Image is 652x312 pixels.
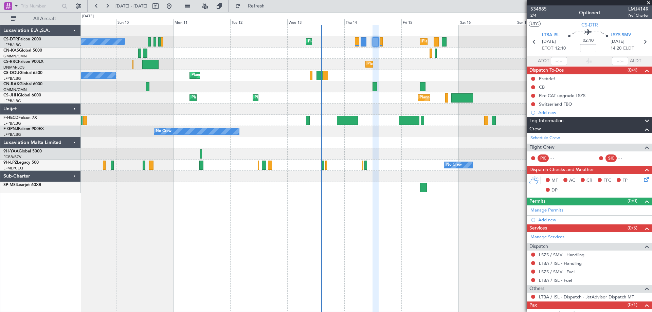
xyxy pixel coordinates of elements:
span: 14:20 [611,45,621,52]
span: Permits [529,198,545,205]
span: Dispatch [529,243,548,251]
span: 534885 [530,5,547,13]
a: LFPB/LBG [3,121,21,126]
div: Add new [538,217,649,223]
div: - - [550,155,566,161]
a: LTBA / ISL - Fuel [539,277,572,283]
span: (0/0) [628,197,637,204]
a: CS-DOUGlobal 6500 [3,71,42,75]
span: Dispatch To-Dos [529,67,564,74]
div: Planned Maint [GEOGRAPHIC_DATA] ([GEOGRAPHIC_DATA]) [192,70,298,80]
span: ETOT [542,45,553,52]
input: Trip Number [21,1,60,11]
a: F-GPNJFalcon 900EX [3,127,44,131]
a: 9H-YAAGlobal 5000 [3,149,42,153]
div: - - [618,155,634,161]
a: Manage Services [530,234,564,241]
span: Services [529,224,547,232]
span: CS-DTR [581,21,598,29]
a: LTBA / ISL - Dispatch - JetAdvisor Dispatch MT [539,294,634,300]
div: Fire CAT upgrade LSZS [539,93,585,98]
a: GMMN/CMN [3,87,27,92]
a: FCBB/BZV [3,154,21,160]
span: SP-MSI [3,183,17,187]
div: Sat 9 [59,19,116,25]
a: CS-DTRFalcon 2000 [3,37,41,41]
div: Planned Maint [GEOGRAPHIC_DATA] ([GEOGRAPHIC_DATA]) [420,93,527,103]
div: Optioned [579,9,600,16]
a: CN-KASGlobal 5000 [3,49,42,53]
div: Planned Maint [GEOGRAPHIC_DATA] ([GEOGRAPHIC_DATA]) [192,93,298,103]
div: Thu 14 [344,19,401,25]
a: LFMD/CEQ [3,166,23,171]
span: FFC [603,177,611,184]
div: Switzerland FBO [539,101,572,107]
span: 9H-LPZ [3,161,17,165]
span: Refresh [242,4,271,8]
a: CN-RAKGlobal 6000 [3,82,42,86]
span: CR [586,177,592,184]
span: [DATE] [542,38,556,45]
div: Fri 15 [401,19,458,25]
button: Refresh [232,1,273,12]
span: (0/4) [628,67,637,74]
div: Planned Maint Lagos ([PERSON_NAME]) [367,59,438,69]
button: UTC [529,21,541,27]
span: DP [551,187,558,194]
a: GMMN/CMN [3,54,27,59]
span: Flight Crew [529,144,555,151]
span: Leg Information [529,117,564,125]
span: Crew [529,125,541,133]
span: 12:10 [555,45,566,52]
a: Schedule Crew [530,135,560,142]
span: 9H-YAA [3,149,19,153]
a: SP-MSILearjet 60XR [3,183,41,187]
span: CN-KAS [3,49,19,53]
span: Dispatch Checks and Weather [529,166,594,174]
div: Tue 12 [230,19,287,25]
div: Planned Maint [GEOGRAPHIC_DATA] ([GEOGRAPHIC_DATA]) [422,37,529,47]
span: 02:10 [583,37,594,44]
span: LSZS SMV [611,32,631,39]
a: LFPB/LBG [3,76,21,81]
span: FP [622,177,628,184]
div: SIC [605,154,617,162]
span: [DATE] [611,38,624,45]
span: CS-RRC [3,60,18,64]
span: Pref Charter [628,13,649,18]
span: CN-RAK [3,82,19,86]
span: ATOT [538,58,549,65]
div: Wed 13 [287,19,344,25]
a: LSZS / SMV - Handling [539,252,584,258]
span: Pax [529,301,537,309]
span: (0/5) [628,224,637,232]
span: LTBA ISL [542,32,560,39]
span: LMJ414R [628,5,649,13]
a: DNMM/LOS [3,65,24,70]
div: Add new [538,110,649,115]
span: CS-JHH [3,93,18,97]
a: LFPB/LBG [3,42,21,48]
a: CS-RRCFalcon 900LX [3,60,43,64]
a: LTBA / ISL - Handling [539,260,582,266]
a: LSZS / SMV - Fuel [539,269,575,275]
div: Sat 16 [459,19,516,25]
div: [DATE] [82,14,94,19]
div: CB [539,84,545,90]
a: Manage Permits [530,207,563,214]
span: ELDT [623,45,634,52]
span: F-HECD [3,116,18,120]
div: Sun 10 [116,19,173,25]
a: F-HECDFalcon 7X [3,116,37,120]
span: CS-DOU [3,71,19,75]
div: Sun 17 [516,19,573,25]
button: All Aircraft [7,13,74,24]
div: Planned Maint Sofia [308,37,343,47]
div: Mon 11 [173,19,230,25]
span: ALDT [630,58,641,65]
div: PIC [538,154,549,162]
a: 9H-LPZLegacy 500 [3,161,39,165]
span: MF [551,177,558,184]
span: F-GPNJ [3,127,18,131]
div: No Crew [156,126,171,136]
